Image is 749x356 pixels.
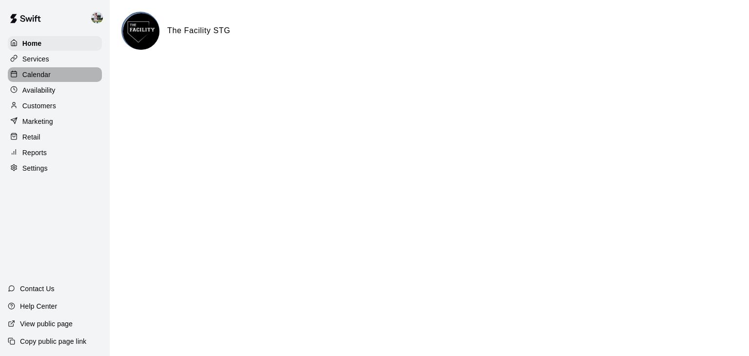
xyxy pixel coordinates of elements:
[8,161,102,176] a: Settings
[22,39,42,48] p: Home
[8,130,102,144] a: Retail
[22,163,48,173] p: Settings
[22,70,51,79] p: Calendar
[20,336,86,346] p: Copy public page link
[20,319,73,329] p: View public page
[8,36,102,51] a: Home
[22,148,47,158] p: Reports
[20,301,57,311] p: Help Center
[8,67,102,82] a: Calendar
[8,83,102,98] a: Availability
[8,52,102,66] a: Services
[8,99,102,113] a: Customers
[8,145,102,160] a: Reports
[20,284,55,294] p: Contact Us
[89,8,110,27] div: Matt Hill
[22,101,56,111] p: Customers
[123,13,159,50] img: The Facility STG logo
[22,54,49,64] p: Services
[91,12,103,23] img: Matt Hill
[8,114,102,129] a: Marketing
[22,85,56,95] p: Availability
[22,132,40,142] p: Retail
[22,117,53,126] p: Marketing
[167,24,230,37] h6: The Facility STG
